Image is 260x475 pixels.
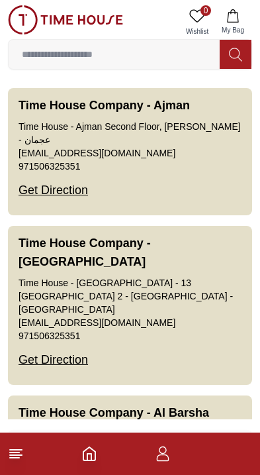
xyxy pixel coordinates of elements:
span: My Bag [216,25,249,35]
h3: Time House Company - Ajman [19,96,190,115]
span: Wishlist [181,26,214,36]
button: Time House Company - AjmanTime House - Ajman Second Floor, [PERSON_NAME] - عجمان[EMAIL_ADDRESS][D... [8,88,252,215]
div: Time House - Ajman Second Floor, [PERSON_NAME] - عجمان [19,120,241,146]
span: 0 [200,5,211,16]
div: Time House - [GEOGRAPHIC_DATA] - 13 [GEOGRAPHIC_DATA] 2 - [GEOGRAPHIC_DATA] - [GEOGRAPHIC_DATA] [19,276,241,316]
img: ... [8,5,123,34]
button: My Bag [214,5,252,39]
a: Home [81,446,97,462]
a: 0Wishlist [181,5,214,39]
h3: Time House Company - [GEOGRAPHIC_DATA] [19,234,241,271]
a: [EMAIL_ADDRESS][DOMAIN_NAME] [19,316,175,329]
a: 971506325351 [19,329,80,343]
button: Time House Company - [GEOGRAPHIC_DATA]Time House - [GEOGRAPHIC_DATA] - 13 [GEOGRAPHIC_DATA] 2 - [... [8,226,252,385]
div: Get Direction [19,173,88,207]
div: Get Direction [19,343,88,377]
div: Map not loading... [8,430,252,446]
a: 971506325351 [19,160,80,173]
h3: Time House Company - Al Barsha [19,403,209,422]
a: [EMAIL_ADDRESS][DOMAIN_NAME] [19,146,175,160]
